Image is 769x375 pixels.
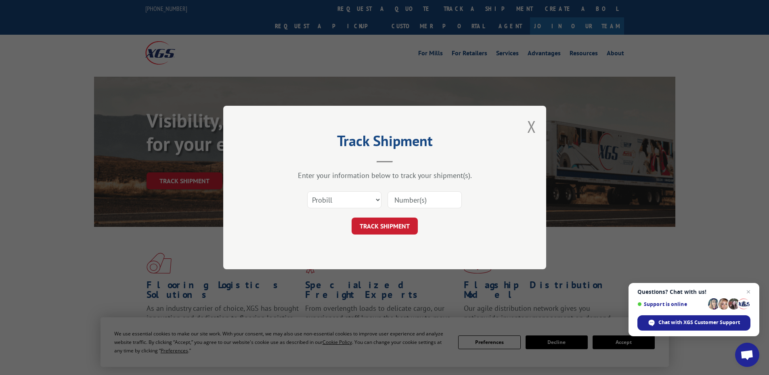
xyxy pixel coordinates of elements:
[735,343,759,367] div: Open chat
[637,315,750,331] div: Chat with XGS Customer Support
[527,116,536,137] button: Close modal
[264,135,506,151] h2: Track Shipment
[637,301,705,307] span: Support is online
[388,191,462,208] input: Number(s)
[658,319,740,326] span: Chat with XGS Customer Support
[637,289,750,295] span: Questions? Chat with us!
[744,287,753,297] span: Close chat
[352,218,418,235] button: TRACK SHIPMENT
[264,171,506,180] div: Enter your information below to track your shipment(s).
